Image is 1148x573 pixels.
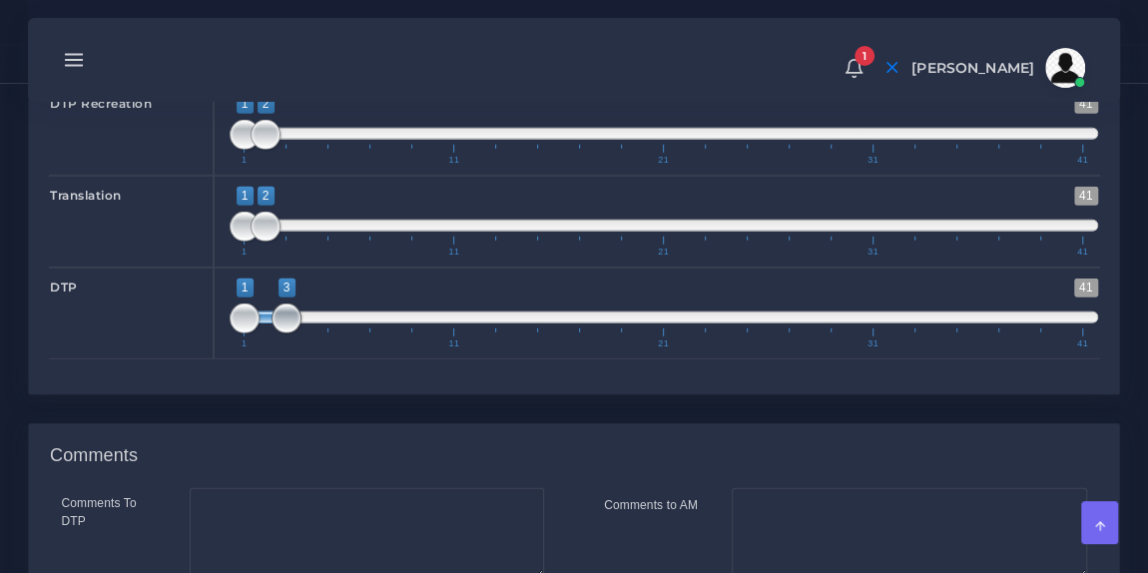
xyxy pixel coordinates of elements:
label: Comments to AM [604,496,698,514]
a: [PERSON_NAME]avatar [901,48,1092,88]
span: 21 [655,156,672,165]
span: 3 [279,279,295,297]
span: 1 [239,339,251,348]
strong: Translation [50,188,122,203]
a: 1 [837,57,871,79]
span: 21 [655,248,672,257]
span: 1 [239,248,251,257]
span: [PERSON_NAME] [911,61,1034,75]
span: 41 [1074,95,1098,114]
span: 31 [864,156,881,165]
span: 11 [445,156,462,165]
strong: DTP [50,280,78,294]
span: 2 [258,95,275,114]
span: 1 [237,187,254,206]
label: Comments To DTP [62,494,160,530]
span: 11 [445,339,462,348]
span: 31 [864,248,881,257]
span: 1 [237,279,254,297]
span: 1 [237,95,254,114]
span: 21 [655,339,672,348]
span: 1 [239,156,251,165]
span: 31 [864,339,881,348]
span: 1 [855,46,874,66]
img: avatar [1045,48,1085,88]
span: 41 [1074,248,1091,257]
strong: DTP Recreation [50,96,152,111]
h4: Comments [50,445,138,467]
span: 2 [258,187,275,206]
span: 41 [1074,279,1098,297]
span: 11 [445,248,462,257]
span: 41 [1074,156,1091,165]
span: 41 [1074,339,1091,348]
span: 41 [1074,187,1098,206]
